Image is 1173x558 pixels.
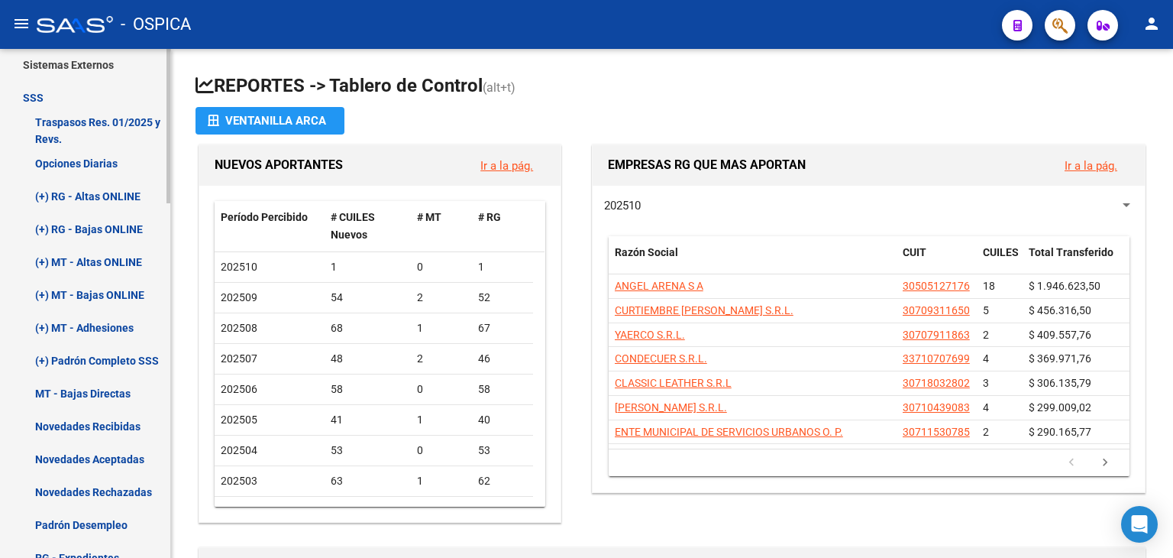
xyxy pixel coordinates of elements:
[615,377,732,389] span: CLASSIC LEATHER S.R.L
[331,411,406,429] div: 41
[331,503,406,521] div: 110
[903,377,970,389] span: 30718032802
[983,377,989,389] span: 3
[417,289,466,307] div: 2
[121,8,191,41] span: - OSPICA
[417,211,441,223] span: # MT
[331,289,406,307] div: 54
[417,381,466,398] div: 0
[1029,401,1091,414] span: $ 299.009,02
[478,411,527,429] div: 40
[468,151,545,180] button: Ir a la pág.
[480,159,533,173] a: Ir a la pág.
[1029,352,1091,365] span: $ 369.971,76
[483,80,515,95] span: (alt+t)
[1029,304,1091,316] span: $ 456.316,50
[417,320,466,337] div: 1
[1065,159,1117,173] a: Ir a la pág.
[331,211,375,241] span: # CUILES Nuevos
[331,472,406,490] div: 63
[1057,455,1086,472] a: go to previous page
[977,236,1023,287] datatable-header-cell: CUILES
[215,157,343,172] span: NUEVOS APORTANTES
[615,352,707,365] span: CONDECUER S.R.L.
[221,383,257,395] span: 202506
[903,304,970,316] span: 30709311650
[903,352,970,365] span: 33710707699
[331,350,406,368] div: 48
[615,426,843,438] span: ENTE MUNICIPAL DE SERVICIOS URBANOS O. P.
[1121,506,1158,543] div: Open Intercom Messenger
[983,352,989,365] span: 4
[615,329,685,341] span: YAERCO S.R.L.
[417,503,466,521] div: 2
[478,258,527,276] div: 1
[903,280,970,292] span: 30505127176
[331,320,406,337] div: 68
[478,472,527,490] div: 62
[1029,246,1113,258] span: Total Transferido
[195,107,344,135] button: Ventanilla ARCA
[221,291,257,303] span: 202509
[221,211,308,223] span: Período Percibido
[478,503,527,521] div: 108
[615,280,703,292] span: ANGEL ARENA S A
[897,236,977,287] datatable-header-cell: CUIT
[983,246,1019,258] span: CUILES
[903,329,970,341] span: 30707911863
[1023,236,1129,287] datatable-header-cell: Total Transferido
[331,258,406,276] div: 1
[12,15,31,33] mat-icon: menu
[1142,15,1161,33] mat-icon: person
[417,472,466,490] div: 1
[478,381,527,398] div: 58
[478,350,527,368] div: 46
[417,350,466,368] div: 2
[411,201,472,251] datatable-header-cell: # MT
[195,73,1149,100] h1: REPORTES -> Tablero de Control
[903,426,970,438] span: 30711530785
[983,329,989,341] span: 2
[221,322,257,334] span: 202508
[903,246,926,258] span: CUIT
[478,320,527,337] div: 67
[983,401,989,414] span: 4
[221,261,257,273] span: 202510
[472,201,533,251] datatable-header-cell: # RG
[417,442,466,459] div: 0
[331,442,406,459] div: 53
[1029,377,1091,389] span: $ 306.135,79
[221,505,257,517] span: 202502
[609,236,897,287] datatable-header-cell: Razón Social
[604,199,641,212] span: 202510
[615,304,793,316] span: CURTIEMBRE [PERSON_NAME] S.R.L.
[983,304,989,316] span: 5
[608,157,806,172] span: EMPRESAS RG QUE MAS APORTAN
[221,444,257,456] span: 202504
[208,107,332,135] div: Ventanilla ARCA
[615,401,727,414] span: [PERSON_NAME] S.R.L.
[325,201,412,251] datatable-header-cell: # CUILES Nuevos
[478,289,527,307] div: 52
[903,401,970,414] span: 30710439083
[417,258,466,276] div: 0
[983,426,989,438] span: 2
[417,411,466,429] div: 1
[331,381,406,398] div: 58
[1029,329,1091,341] span: $ 409.557,76
[215,201,325,251] datatable-header-cell: Período Percibido
[615,246,678,258] span: Razón Social
[1029,280,1100,292] span: $ 1.946.623,50
[478,211,501,223] span: # RG
[221,475,257,487] span: 202503
[983,280,995,292] span: 18
[1029,426,1091,438] span: $ 290.165,77
[1091,455,1120,472] a: go to next page
[221,352,257,365] span: 202507
[221,414,257,426] span: 202505
[1052,151,1129,180] button: Ir a la pág.
[478,442,527,459] div: 53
